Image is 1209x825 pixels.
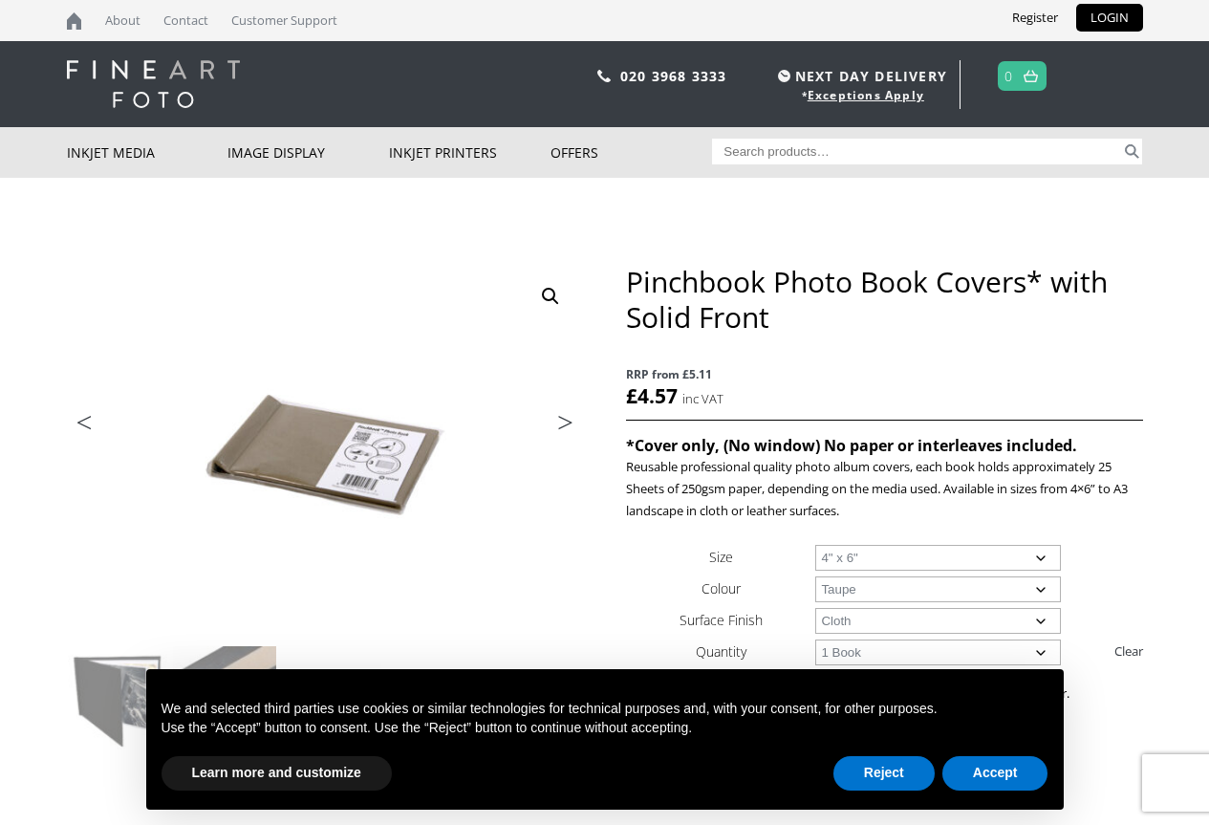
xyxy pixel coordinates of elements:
a: Inkjet Media [67,127,228,178]
a: View full-screen image gallery [533,279,568,314]
button: Reject [833,756,935,791]
a: Image Display [227,127,389,178]
img: phone.svg [597,70,611,82]
a: Exceptions Apply [808,87,924,103]
input: Search products… [712,139,1121,164]
span: RRP from £5.11 [626,363,1142,385]
label: Quantity [696,642,746,661]
span: NEXT DAY DELIVERY [773,65,947,87]
span: £ [626,382,637,409]
img: Pinchbook Photo Book Covers* with Solid Front - Image 2 [173,646,276,749]
p: Reusable professional quality photo album covers, each book holds approximately 25 Sheets of 250g... [626,456,1142,522]
label: Colour [702,579,741,597]
img: logo-white.svg [67,60,240,108]
img: time.svg [778,70,790,82]
a: 020 3968 3333 [620,67,727,85]
h1: Pinchbook Photo Book Covers* with Solid Front [626,264,1142,335]
img: basket.svg [1024,70,1038,82]
label: Surface Finish [680,611,763,629]
a: Inkjet Printers [389,127,551,178]
p: Use the “Accept” button to consent. Use the “Reject” button to continue without accepting. [162,719,1048,738]
img: Pinchbook Photo Book Covers* with Solid Front - Image 3 [278,646,381,749]
a: Register [998,4,1072,32]
label: Size [709,548,733,566]
img: Pinchbook Photo Book Covers* with Solid Front - Image 4 [383,646,486,749]
button: Learn more and customize [162,756,392,791]
a: LOGIN [1076,4,1143,32]
h4: *Cover only, (No window) No paper or interleaves included. [626,435,1142,456]
a: Offers [551,127,712,178]
img: Pinchbook Photo Book Covers* with Solid Front [68,646,171,749]
a: Clear options [1114,636,1143,666]
bdi: 4.57 [626,382,678,409]
p: We and selected third parties use cookies or similar technologies for technical purposes and, wit... [162,700,1048,719]
button: Accept [942,756,1048,791]
a: 0 [1004,62,1013,90]
button: Search [1121,139,1143,164]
